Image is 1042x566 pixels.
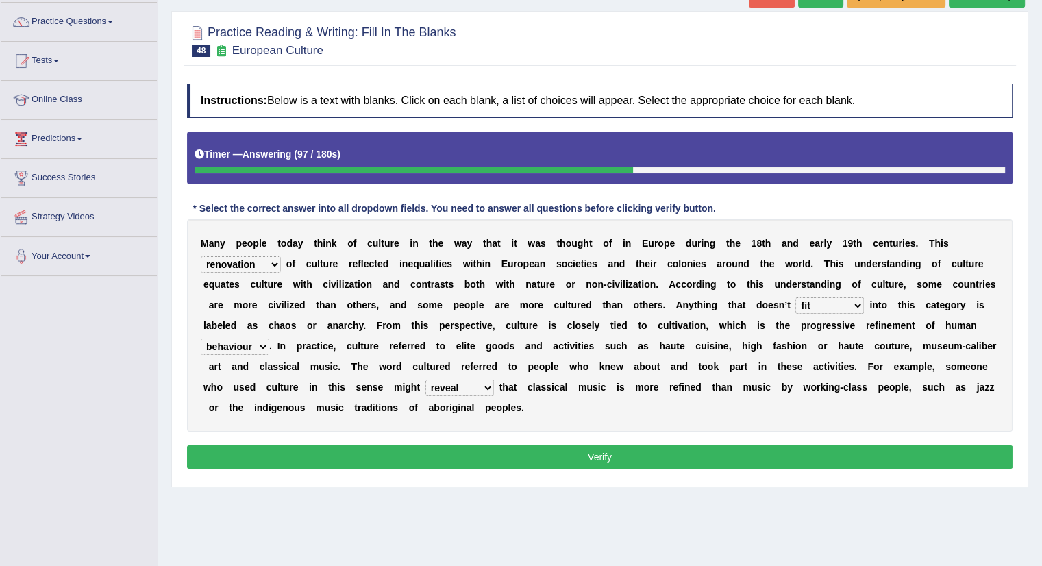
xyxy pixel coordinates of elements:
[793,258,799,269] b: o
[625,279,628,290] b: i
[421,279,427,290] b: n
[873,238,878,249] b: c
[226,279,230,290] b: t
[810,258,813,269] b: .
[373,238,379,249] b: u
[932,258,938,269] b: o
[1,120,157,154] a: Predictions
[220,238,225,249] b: y
[293,279,301,290] b: w
[506,279,509,290] b: t
[978,258,984,269] b: e
[556,258,562,269] b: s
[292,258,295,269] b: f
[625,238,632,249] b: n
[722,258,725,269] b: r
[513,258,517,269] b: r
[823,238,826,249] b: l
[586,258,592,269] b: e
[691,238,697,249] b: u
[214,45,228,58] small: Exam occurring question
[438,238,443,249] b: e
[476,279,480,290] b: t
[866,258,872,269] b: d
[214,279,221,290] b: u
[367,238,373,249] b: c
[701,238,704,249] b: i
[384,238,390,249] b: u
[541,238,546,249] b: s
[412,238,419,249] b: n
[809,238,815,249] b: e
[636,258,639,269] b: t
[360,279,367,290] b: o
[571,238,578,249] b: u
[297,149,337,160] b: 97 / 180s
[314,238,317,249] b: t
[793,238,799,249] b: d
[686,238,692,249] b: d
[448,279,454,290] b: s
[253,238,259,249] b: p
[556,238,560,249] b: t
[592,279,598,290] b: o
[294,149,297,160] b: (
[763,258,769,269] b: h
[653,258,656,269] b: r
[957,258,963,269] b: u
[571,279,575,290] b: r
[394,238,399,249] b: e
[974,258,978,269] b: r
[909,258,915,269] b: n
[645,258,650,269] b: e
[429,238,432,249] b: t
[447,258,452,269] b: s
[234,279,240,290] b: s
[820,238,823,249] b: r
[408,258,413,269] b: e
[298,238,303,249] b: y
[965,258,969,269] b: t
[619,258,625,269] b: d
[374,258,377,269] b: t
[337,149,340,160] b: )
[201,238,209,249] b: M
[535,238,541,249] b: a
[735,238,741,249] b: e
[839,258,844,269] b: s
[410,279,416,290] b: c
[306,258,312,269] b: c
[537,279,541,290] b: t
[479,279,485,290] b: h
[523,258,530,269] b: p
[187,445,1013,469] button: Verify
[681,258,687,269] b: o
[281,238,287,249] b: o
[277,279,282,290] b: e
[399,258,402,269] b: i
[623,238,625,249] b: i
[433,258,436,269] b: i
[642,238,648,249] b: E
[620,279,623,290] b: i
[473,258,476,269] b: t
[425,258,430,269] b: a
[358,258,361,269] b: f
[578,238,584,249] b: g
[612,279,615,290] b: i
[329,258,332,269] b: r
[1,42,157,76] a: Tests
[760,258,763,269] b: t
[454,238,462,249] b: w
[427,279,431,290] b: t
[938,258,941,269] b: f
[430,258,433,269] b: l
[416,279,422,290] b: o
[383,258,389,269] b: d
[549,279,555,290] b: e
[273,279,277,290] b: r
[546,279,549,290] b: r
[361,258,364,269] b: l
[566,279,572,290] b: o
[470,279,476,290] b: o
